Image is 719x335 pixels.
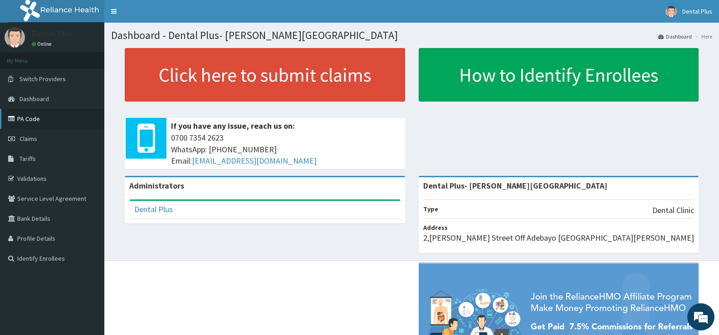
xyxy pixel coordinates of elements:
b: Administrators [129,180,184,191]
a: [EMAIL_ADDRESS][DOMAIN_NAME] [192,155,317,166]
a: Dashboard [658,33,692,40]
a: Online [32,41,54,47]
strong: Dental Plus- [PERSON_NAME][GEOGRAPHIC_DATA] [423,180,607,191]
li: Here [693,33,712,40]
a: Dental Plus [134,204,173,214]
b: Type [423,205,438,213]
span: Switch Providers [20,75,66,83]
img: User Image [665,6,677,17]
span: Dashboard [20,95,49,103]
span: Tariffs [20,155,36,163]
span: Claims [20,135,37,143]
b: Address [423,223,448,232]
span: Dental Plus [682,7,712,15]
b: If you have any issue, reach us on: [171,121,295,131]
p: Dental Plus [32,29,72,38]
h1: Dashboard - Dental Plus- [PERSON_NAME][GEOGRAPHIC_DATA] [111,29,712,41]
p: Dental Clinic [652,204,694,216]
a: Click here to submit claims [125,48,405,102]
p: 2,[PERSON_NAME] Street Off Adebayo [GEOGRAPHIC_DATA][PERSON_NAME] [423,232,694,244]
img: User Image [5,27,25,48]
span: 0700 7354 2623 WhatsApp: [PHONE_NUMBER] Email: [171,132,401,167]
a: How to Identify Enrollees [419,48,699,102]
